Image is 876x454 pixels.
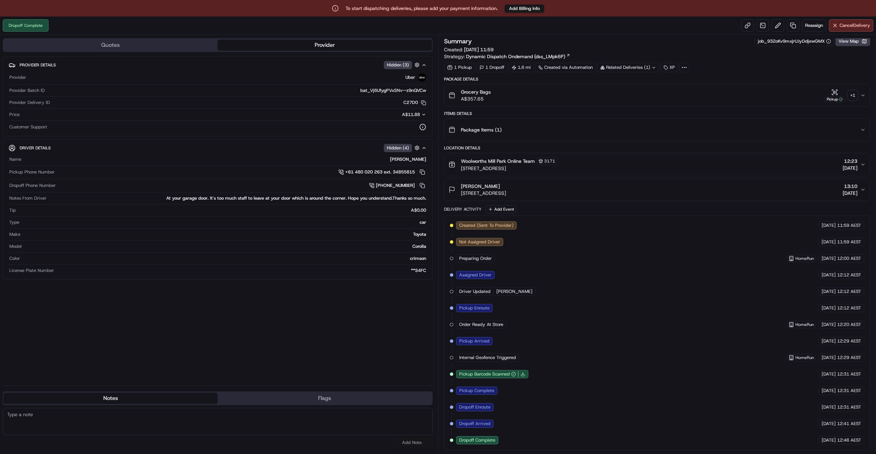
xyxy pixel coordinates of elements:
span: Not Assigned Driver [459,239,500,245]
div: Items Details [444,111,870,116]
span: 12:31 AEST [837,388,861,394]
span: [STREET_ADDRESS] [461,190,506,197]
span: Notes From Driver [9,195,46,201]
button: HomeRun [789,355,814,360]
button: Provider DetailsHidden (3) [9,59,427,71]
div: Pickup [824,96,845,102]
div: Related Deliveries (1) [597,63,659,72]
span: Pickup Barcode Scanned [459,371,510,377]
span: [DATE] [822,437,836,443]
span: Pickup Complete [459,388,494,394]
span: Dropoff Enroute [459,404,490,410]
a: Dynamic Dispatch Ondemand (dss_LMpk6P) [466,53,570,60]
span: Color [9,255,20,262]
button: Add Event [486,205,516,213]
span: Created: [444,46,494,53]
div: At your garage door. It's too much staff to leave at your door which is around the corner. Hope y... [49,195,426,201]
div: Delivery Activity [444,207,482,212]
span: Dropoff Complete [459,437,495,443]
span: Assigned Driver [459,272,492,278]
span: Dropoff Arrived [459,421,490,427]
button: Pickup+1 [824,89,857,102]
span: [DATE] [822,255,836,262]
span: Provider Details [20,62,56,68]
span: HomeRun [795,256,814,261]
span: Reassign [805,22,823,29]
a: Add Billing Info [505,4,544,13]
span: 11:59 AEST [837,239,861,245]
span: Provider [9,74,26,81]
button: Flags [218,393,432,404]
button: Driver DetailsHidden (4) [9,142,427,154]
span: Tip [9,207,16,213]
button: Hidden (4) [384,144,421,152]
span: Pickup Arrived [459,338,489,344]
div: XP [661,63,678,72]
span: [DATE] [822,272,836,278]
span: [STREET_ADDRESS] [461,165,558,172]
button: Provider [218,40,432,51]
div: crimson [23,255,426,262]
span: [DATE] [822,305,836,311]
span: [DATE] [822,421,836,427]
span: Name [9,156,21,162]
span: Hidden ( 4 ) [387,145,409,151]
span: [DATE] [822,355,836,361]
button: CancelDelivery [829,19,873,32]
span: 12:12 AEST [837,288,861,295]
span: Grocery Bags [461,88,491,95]
span: [DATE] [843,190,857,197]
div: Package Details [444,76,870,82]
span: 12:20 AEST [837,321,861,328]
span: 13:10 [843,183,857,190]
button: Woolworths Mill Park Online Team3171[STREET_ADDRESS]12:23[DATE] [444,153,870,176]
button: View Map [835,36,870,46]
img: uber-new-logo.jpeg [418,73,426,82]
button: Package Items (1) [444,119,870,141]
button: C27D0 [403,99,426,106]
div: 1 Pickup [444,63,475,72]
span: [DATE] [822,321,836,328]
span: 12:12 AEST [837,305,861,311]
span: 12:00 AEST [837,255,861,262]
span: 11:59 AEST [837,222,861,229]
p: To start dispatching deliveries, please add your payment information. [346,5,498,12]
span: 12:31 AEST [837,371,861,377]
span: Created (Sent To Provider) [459,222,514,229]
a: +61 480 020 263 ext. 34855815 [338,168,426,176]
span: Dynamic Dispatch Ondemand (dss_LMpk6P) [466,53,565,60]
span: 12:23 [843,158,857,165]
span: Uber [405,74,415,81]
span: 12:29 AEST [837,355,861,361]
span: [DATE] [822,222,836,229]
span: [DATE] [822,404,836,410]
span: A$11.88 [402,112,420,117]
div: [PERSON_NAME] [24,156,426,162]
div: Strategy: [444,53,570,60]
span: 12:29 AEST [837,338,861,344]
span: Order Ready At Store [459,321,503,328]
button: Pickup [824,89,845,102]
button: Grocery BagsA$357.65Pickup+1 [444,84,870,106]
a: [PHONE_NUMBER] [369,182,426,189]
span: 3171 [544,158,555,164]
span: Pickup Phone Number [9,169,55,175]
div: Corolla [24,243,426,250]
span: Woolworths Mill Park Online Team [461,158,535,165]
span: Provider Batch ID [9,87,45,94]
span: Dropoff Phone Number [9,182,56,189]
span: [DATE] [822,371,836,377]
span: Driver Updated [459,288,490,295]
button: [PERSON_NAME][STREET_ADDRESS]13:10[DATE] [444,179,870,201]
button: Reassign [802,19,826,32]
span: Cancel Delivery [840,22,870,29]
h3: Summary [444,38,472,44]
span: [PERSON_NAME] [496,288,532,295]
span: 12:12 AEST [837,272,861,278]
span: Hidden ( 3 ) [387,62,409,68]
div: Toyota [23,231,426,237]
span: Preparing Order [459,255,492,262]
span: Internal Geofence Triggered [459,355,516,361]
span: [DATE] [822,288,836,295]
span: 12:46 AEST [837,437,861,443]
